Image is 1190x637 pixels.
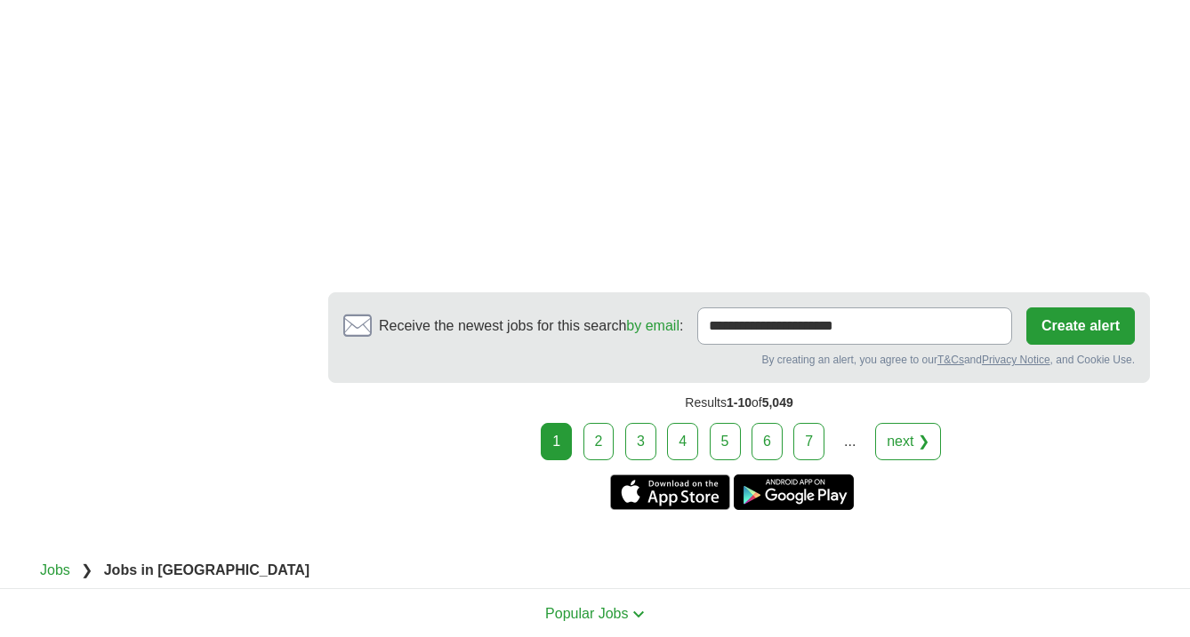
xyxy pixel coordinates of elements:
span: ❯ [81,562,92,577]
div: Results of [328,383,1150,423]
button: Create alert [1026,307,1135,345]
a: Get the Android app [734,474,854,510]
a: 5 [710,423,741,460]
a: T&Cs [937,354,964,366]
strong: Jobs in [GEOGRAPHIC_DATA] [104,562,310,577]
a: Jobs [40,562,70,577]
a: next ❯ [875,423,941,460]
img: toggle icon [632,610,645,618]
a: 3 [625,423,656,460]
div: By creating an alert, you agree to our and , and Cookie Use. [343,352,1135,368]
a: by email [626,318,679,333]
a: Privacy Notice [982,354,1050,366]
span: Receive the newest jobs for this search : [379,315,683,337]
span: 1-10 [727,395,752,410]
div: 1 [541,423,572,460]
a: 2 [583,423,615,460]
a: 4 [667,423,698,460]
span: Popular Jobs [545,606,628,621]
span: 5,049 [762,395,793,410]
a: 6 [752,423,783,460]
a: Get the iPhone app [610,474,730,510]
a: 7 [793,423,824,460]
div: ... [832,424,868,459]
